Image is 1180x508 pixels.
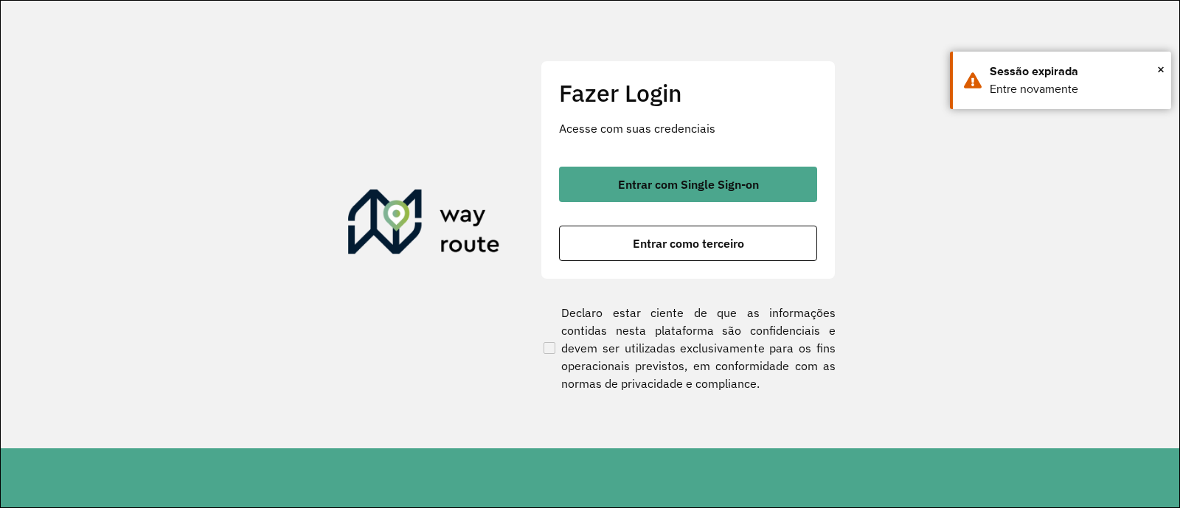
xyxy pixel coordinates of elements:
label: Declaro estar ciente de que as informações contidas nesta plataforma são confidenciais e devem se... [541,304,836,392]
img: Roteirizador AmbevTech [348,189,500,260]
button: button [559,226,817,261]
button: button [559,167,817,202]
span: Entrar como terceiro [633,237,744,249]
div: Sessão expirada [990,63,1160,80]
span: × [1157,58,1165,80]
div: Entre novamente [990,80,1160,98]
button: Close [1157,58,1165,80]
h2: Fazer Login [559,79,817,107]
span: Entrar com Single Sign-on [618,178,759,190]
p: Acesse com suas credenciais [559,119,817,137]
